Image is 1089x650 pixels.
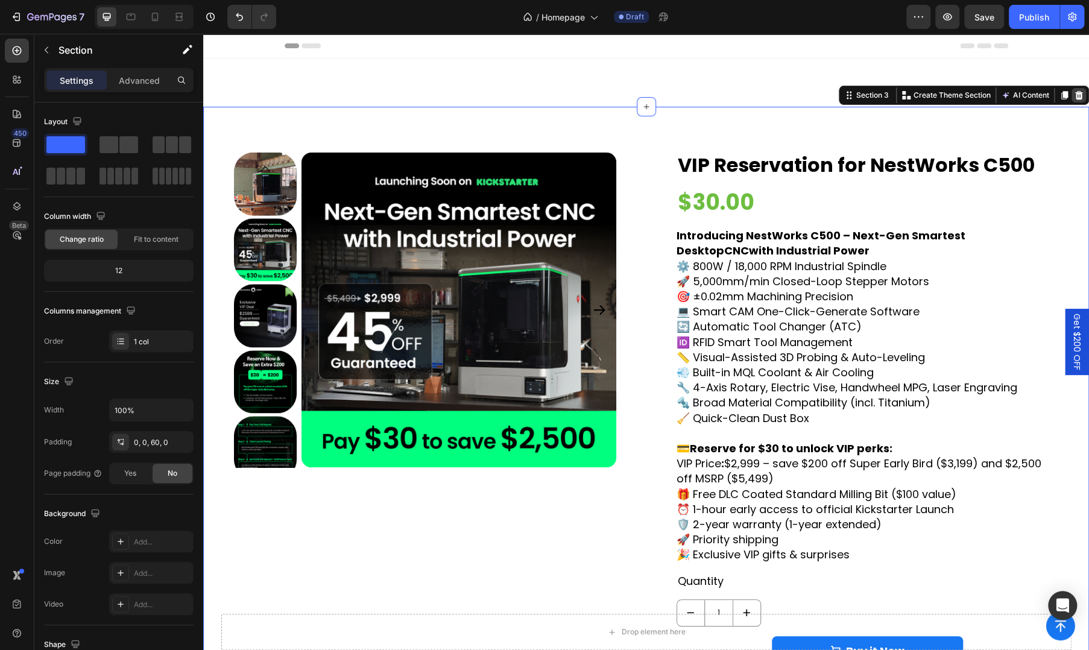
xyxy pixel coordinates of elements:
div: 🚀 Priority shipping [473,498,856,513]
p: Create Theme Section [710,56,788,67]
button: Carousel Back Arrow [55,128,69,143]
h1: VIP Reservation for NestWorks C500 [473,119,856,144]
strong: Introducing NestWorks C500 – Next-Gen Smartest Desktop [473,194,762,224]
div: 🧹 Quick-Clean Dust Box [473,377,856,392]
input: quantity [501,566,530,592]
div: 🔧 4-Axis Rotary, Electric Vise, Handwheel MPG, Laser Engraving [473,346,856,361]
span: Save [974,12,994,22]
div: 450 [11,128,29,138]
div: Size [44,374,76,390]
div: Add... [134,537,191,547]
div: 🛡️ 2-year warranty (1-year extended) [473,483,856,498]
div: Add... [134,599,191,610]
span: Change ratio [60,234,104,245]
div: Undo/Redo [227,5,276,29]
div: Image [44,567,65,578]
p: 7 [79,10,84,24]
div: Video [44,599,63,610]
div: 🔩 Broad Material Compatibility (incl. Titanium) [473,361,856,376]
button: Save [964,5,1004,29]
div: 💨 Built-in MQL Coolant & Air Cooling [473,331,856,346]
div: 0, 0, 60, 0 [134,437,191,448]
div: 🔄 Automatic Tool Changer (ATC) [473,285,856,300]
div: Quantity [473,538,856,556]
span: Draft [626,11,644,22]
span: Homepage [541,11,585,24]
button: decrement [474,566,501,592]
div: Column width [44,209,108,225]
div: Beta [9,221,29,230]
button: increment [530,566,557,592]
button: Carousel Next Arrow [55,409,69,424]
div: 📏 Visual-Assisted 3D Probing & Auto-Leveling [473,316,856,331]
div: $30.00 [473,154,552,185]
strong: : [518,422,521,437]
div: 12 [46,262,191,279]
button: Publish [1009,5,1059,29]
button: 7 [5,5,90,29]
div: Color [44,536,63,547]
div: 🎉 Exclusive VIP gifts & surprises [473,513,856,528]
strong: Reserve for $30 to unlock VIP perks: [487,407,689,422]
strong: CNC [521,209,546,224]
div: 🆔 RFID Smart Tool Management [473,301,856,316]
div: Page padding [44,468,103,479]
p: Advanced [119,74,160,87]
button: AI Content [795,54,848,69]
span: Get $200 OFF [868,280,880,336]
div: 💻 Smart CAM One-Click-Generate Software [473,270,856,285]
span: No [168,468,177,479]
div: Layout [44,114,84,130]
div: Columns management [44,303,138,320]
span: / [536,11,539,24]
strong: with Industrial Power [546,209,666,224]
div: 🎯 ±0.02mm Machining Precision [473,255,856,270]
div: Add... [134,568,191,579]
div: 💳 [473,407,856,422]
iframe: Design area [203,34,1089,650]
div: Background [44,506,103,522]
div: 🎁 Free DLC Coated Standard Milling Bit ($100 value) [473,453,856,468]
div: Open Intercom Messenger [1048,591,1077,620]
div: VIP Price $2,999 – save $200 off Super Early Bird ($3,199) and $2,500 off MSRP ($5,499) [473,422,856,452]
p: Settings [60,74,93,87]
p: Section [58,43,157,57]
div: Order [44,336,64,347]
div: 🚀 5,000mm/min Closed-Loop Stepper Motors [473,240,856,255]
input: Auto [110,399,193,421]
span: Fit to content [134,234,178,245]
div: ⏰ 1-hour early access to official Kickstarter Launch [473,468,856,483]
span: Yes [124,468,136,479]
div: 1 col [134,336,191,347]
div: ⚙️ 800W / 18,000 RPM Industrial Spindle [473,225,856,240]
div: Width [44,405,64,415]
div: Publish [1019,11,1049,24]
button: Carousel Next Arrow [389,269,403,283]
div: Section 3 [651,56,688,67]
div: Padding [44,437,72,447]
